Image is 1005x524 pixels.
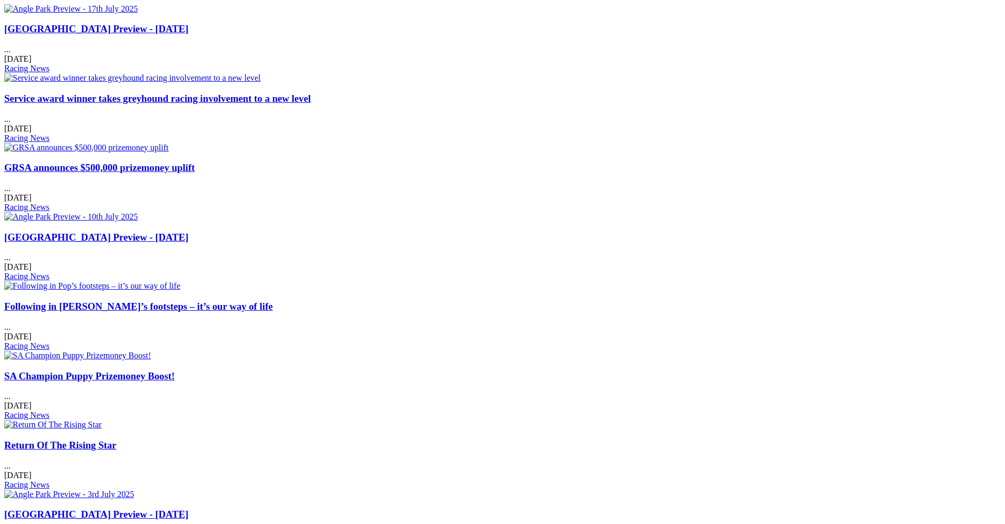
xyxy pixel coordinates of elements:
[4,281,180,291] img: Following in Pop’s footsteps – it’s our way of life
[4,490,134,499] img: Angle Park Preview - 3rd July 2025
[4,232,188,243] a: [GEOGRAPHIC_DATA] Preview - [DATE]
[4,93,1001,143] div: ...
[4,124,32,133] span: [DATE]
[4,301,1001,351] div: ...
[4,262,32,271] span: [DATE]
[4,232,1001,282] div: ...
[4,401,32,410] span: [DATE]
[4,370,1001,421] div: ...
[4,420,102,430] img: Return Of The Rising Star
[4,440,1001,490] div: ...
[4,162,195,173] a: GRSA announces $500,000 prizemoney uplift
[4,64,50,73] a: Racing News
[4,471,32,480] span: [DATE]
[4,212,138,222] img: Angle Park Preview - 10th July 2025
[4,301,273,312] a: Following in [PERSON_NAME]’s footsteps – it’s our way of life
[4,509,188,520] a: [GEOGRAPHIC_DATA] Preview - [DATE]
[4,411,50,420] a: Racing News
[4,370,175,382] a: SA Champion Puppy Prizemoney Boost!
[4,351,151,360] img: SA Champion Puppy Prizemoney Boost!
[4,440,117,451] a: Return Of The Rising Star
[4,73,261,83] img: Service award winner takes greyhound racing involvement to a new level
[4,480,50,489] a: Racing News
[4,23,188,34] a: [GEOGRAPHIC_DATA] Preview - [DATE]
[4,341,50,350] a: Racing News
[4,54,32,63] span: [DATE]
[4,162,1001,212] div: ...
[4,193,32,202] span: [DATE]
[4,23,1001,73] div: ...
[4,272,50,281] a: Racing News
[4,143,169,153] img: GRSA announces $500,000 prizemoney uplift
[4,4,138,14] img: Angle Park Preview - 17th July 2025
[4,93,311,104] a: Service award winner takes greyhound racing involvement to a new level
[4,332,32,341] span: [DATE]
[4,134,50,142] a: Racing News
[4,203,50,212] a: Racing News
